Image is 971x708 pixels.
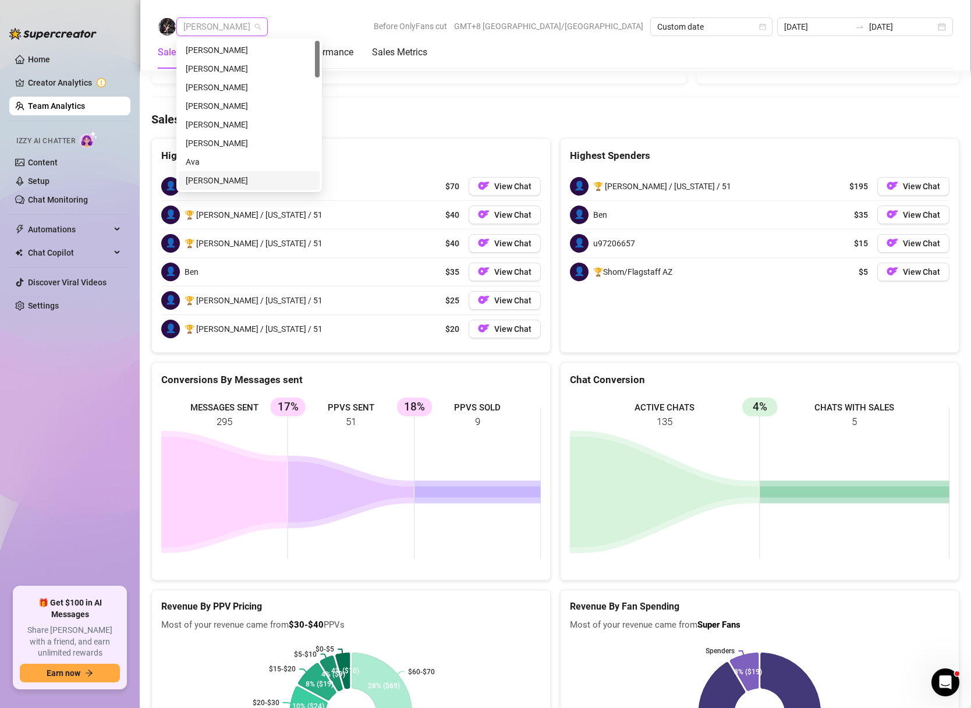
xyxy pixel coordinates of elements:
[269,665,296,673] text: $15-$20
[887,265,898,277] img: OF
[179,41,320,59] div: Sean Carino
[570,206,589,224] span: 👤
[887,237,898,249] img: OF
[16,392,42,401] span: Home
[175,363,233,410] button: News
[186,137,313,150] div: [PERSON_NAME]
[445,180,459,193] span: $70
[58,363,116,410] button: Messages
[161,234,180,253] span: 👤
[706,647,735,655] text: Spenders
[887,208,898,220] img: OF
[469,206,541,224] button: OFView Chat
[903,182,940,191] span: View Chat
[16,136,75,147] span: Izzy AI Chatter
[80,131,98,148] img: AI Chatter
[23,122,210,142] p: How can we help?
[161,148,541,164] div: Highest Ppv Sales
[478,180,490,192] img: OF
[478,323,490,334] img: OF
[28,243,111,262] span: Chat Copilot
[24,179,194,191] div: We typically reply in a few hours
[657,18,766,36] span: Custom date
[408,667,435,675] text: $60-$70
[161,600,541,614] h5: Revenue By PPV Pricing
[24,318,188,342] div: 🚀 New Release: Like & Comment Bumps
[179,134,320,153] div: Naomi Ochoa
[469,234,541,253] button: OFView Chat
[494,324,531,334] span: View Chat
[877,263,949,281] button: OFView Chat
[469,291,541,310] button: OFView Chat
[570,600,949,614] h5: Revenue By Fan Spending
[28,55,50,64] a: Home
[28,195,88,204] a: Chat Monitoring
[494,267,531,277] span: View Chat
[374,17,447,35] span: Before OnlyFans cut
[169,19,192,42] img: Profile image for Ella
[186,81,313,94] div: [PERSON_NAME]
[161,206,180,224] span: 👤
[494,210,531,220] span: View Chat
[28,73,121,92] a: Creator Analytics exclamation-circle
[20,625,120,659] span: Share [PERSON_NAME] with a friend, and earn unlimited rewards
[494,182,531,191] span: View Chat
[697,619,740,630] b: Super Fans
[125,19,148,42] img: Profile image for Yoni
[494,296,531,305] span: View Chat
[877,177,949,196] button: OFView Chat
[478,265,490,277] img: OF
[903,239,940,248] span: View Chat
[85,669,93,677] span: arrow-right
[454,17,643,35] span: GMT+8 [GEOGRAPHIC_DATA]/[GEOGRAPHIC_DATA]
[593,237,635,250] span: u97206657
[12,157,221,201] div: Send us a messageWe typically reply in a few hours
[478,208,490,220] img: OF
[179,171,320,190] div: Chloe Louise
[15,225,24,234] span: thunderbolt
[185,265,199,278] span: Ben
[179,97,320,115] div: Jayson Roa
[469,320,541,338] button: OFView Chat
[854,208,868,221] span: $35
[186,62,313,75] div: [PERSON_NAME]
[47,668,80,678] span: Earn now
[478,237,490,249] img: OF
[136,392,155,401] span: Help
[23,23,101,39] img: logo
[469,177,541,196] button: OFView Chat
[161,372,541,388] div: Conversions By Messages sent
[200,19,221,40] div: Close
[903,267,940,277] span: View Chat
[445,323,459,335] span: $20
[877,234,949,253] a: OFView Chat
[294,650,317,658] text: $5-$10
[445,237,459,250] span: $40
[855,22,864,31] span: to
[784,20,850,33] input: Start date
[23,83,210,122] p: Hi [PERSON_NAME] 👋
[186,44,313,56] div: [PERSON_NAME]
[877,206,949,224] a: OFView Chat
[9,28,97,40] img: logo-BBDzfeDw.svg
[28,101,85,111] a: Team Analytics
[186,100,313,112] div: [PERSON_NAME]
[185,208,323,221] span: 🏆 [PERSON_NAME] / [US_STATE] / 51
[869,20,935,33] input: End date
[20,597,120,620] span: 🎁 Get $100 in AI Messages
[24,345,188,357] div: Hi there,
[161,263,180,281] span: 👤
[183,18,261,36] span: Arianna Aguilar
[186,155,313,168] div: Ava
[570,618,949,632] span: Most of your revenue came from
[161,320,180,338] span: 👤
[593,208,607,221] span: Ben
[593,180,731,193] span: 🏆 [PERSON_NAME] / [US_STATE] / 51
[28,176,49,186] a: Setup
[855,22,864,31] span: swap-right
